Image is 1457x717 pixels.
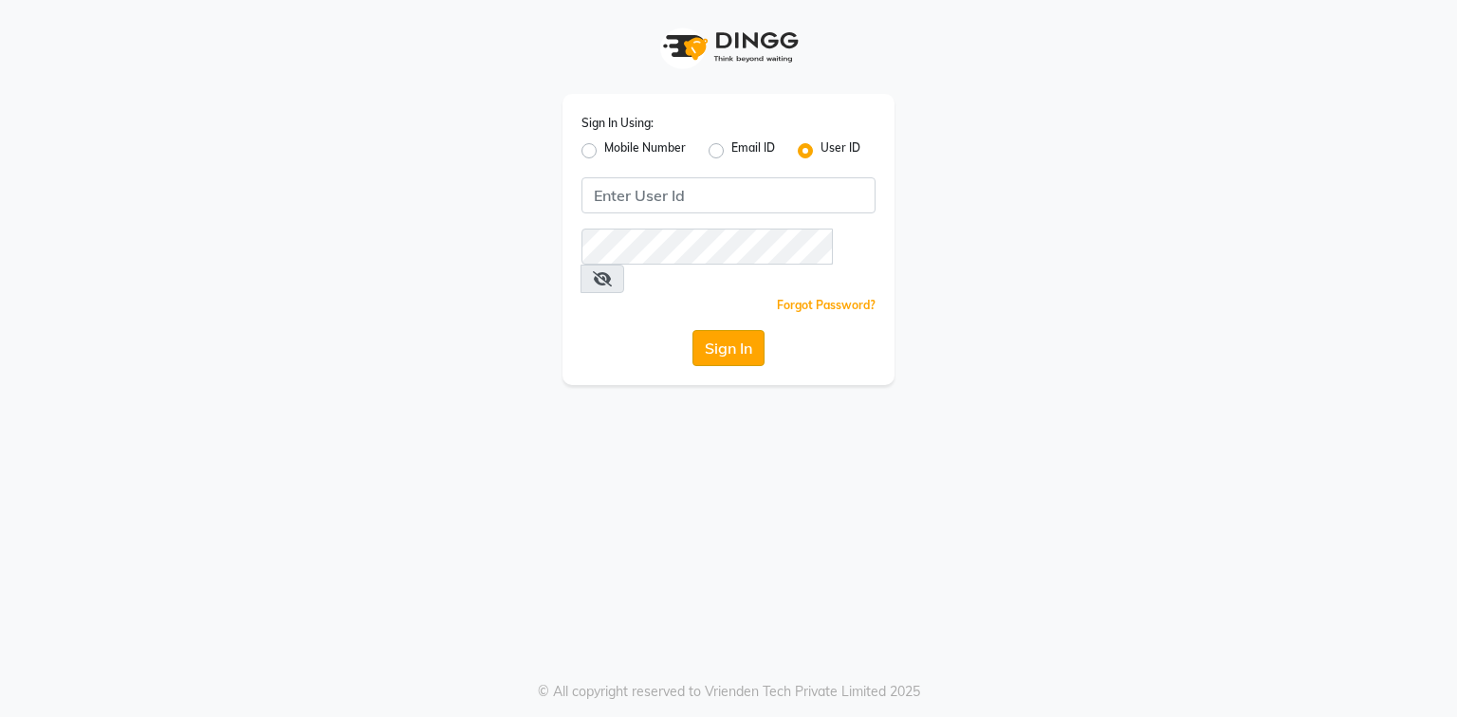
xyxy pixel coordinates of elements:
[692,330,765,366] button: Sign In
[731,139,775,162] label: Email ID
[581,115,654,132] label: Sign In Using:
[653,19,804,75] img: logo1.svg
[777,298,876,312] a: Forgot Password?
[821,139,860,162] label: User ID
[604,139,686,162] label: Mobile Number
[581,177,876,213] input: Username
[581,229,833,265] input: Username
